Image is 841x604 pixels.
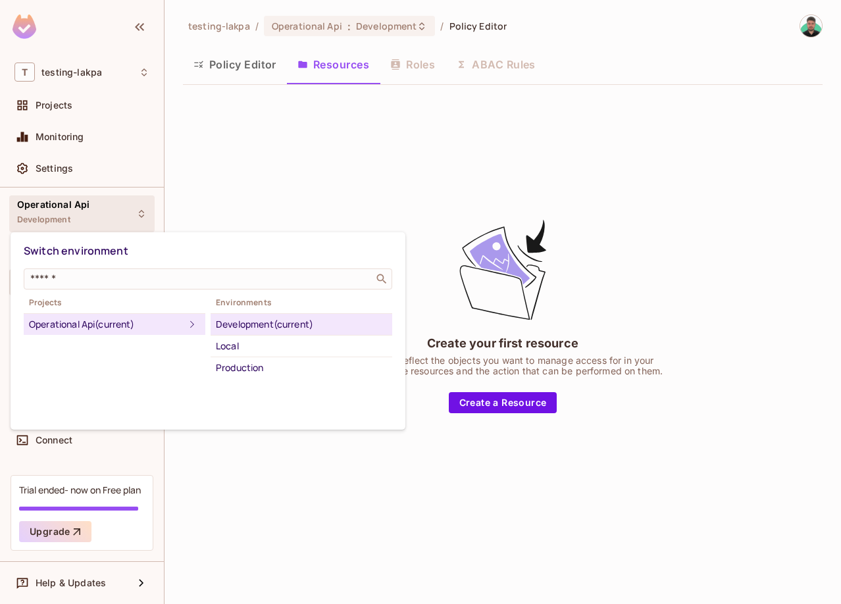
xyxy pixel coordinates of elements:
div: Operational Api (current) [29,316,184,332]
div: Local [216,338,387,354]
span: Switch environment [24,243,128,258]
div: Production [216,360,387,376]
div: Development (current) [216,316,387,332]
span: Projects [24,297,205,308]
span: Environments [211,297,392,308]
